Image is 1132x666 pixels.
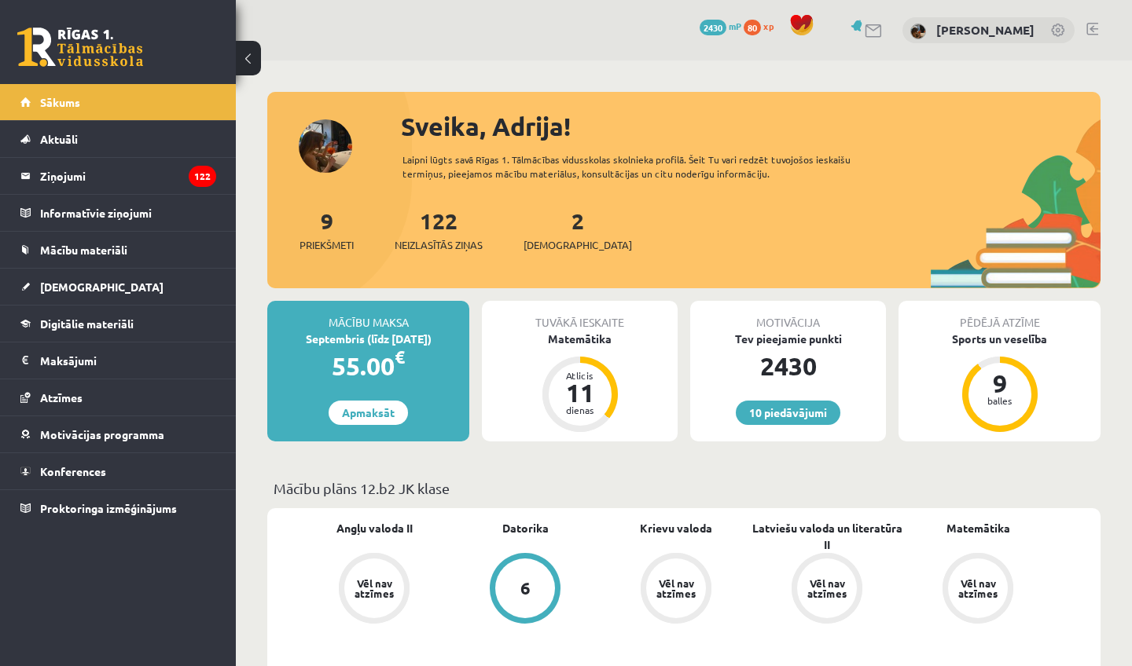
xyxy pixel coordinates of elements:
span: 2430 [700,20,726,35]
div: Laipni lūgts savā Rīgas 1. Tālmācības vidusskolas skolnieka profilā. Šeit Tu vari redzēt tuvojošo... [402,152,902,181]
span: Sākums [40,95,80,109]
a: Konferences [20,453,216,489]
div: 6 [520,580,531,597]
p: Mācību plāns 12.b2 JK klase [274,478,1094,499]
a: Angļu valoda II [336,520,413,536]
a: 2[DEMOGRAPHIC_DATA] [524,207,632,253]
span: Motivācijas programma [40,427,164,441]
a: Matemātika Atlicis 11 dienas [482,331,678,434]
a: Atzīmes [20,379,216,415]
a: Krievu valoda [640,520,712,536]
a: Ziņojumi122 [20,158,216,194]
a: Sports un veselība 9 balles [899,331,1101,434]
span: Proktoringa izmēģinājums [40,501,177,515]
a: Mācību materiāli [20,232,216,268]
a: Informatīvie ziņojumi [20,195,216,231]
a: 122Neizlasītās ziņas [395,207,483,253]
div: Vēl nav atzīmes [352,578,396,598]
i: 122 [189,166,216,187]
a: Aktuāli [20,121,216,157]
a: 6 [450,553,601,627]
div: Vēl nav atzīmes [654,578,698,598]
a: Motivācijas programma [20,416,216,452]
span: Atzīmes [40,390,83,404]
div: 9 [976,371,1024,396]
a: Proktoringa izmēģinājums [20,490,216,526]
a: Vēl nav atzīmes [902,553,1053,627]
div: 11 [557,380,604,405]
a: Vēl nav atzīmes [601,553,752,627]
a: Latviešu valoda un literatūra II [752,520,902,553]
a: [DEMOGRAPHIC_DATA] [20,269,216,305]
div: Vēl nav atzīmes [956,578,1000,598]
a: Rīgas 1. Tālmācības vidusskola [17,27,143,67]
a: Datorika [502,520,549,536]
a: 2430 mP [700,20,741,32]
img: Adrija Kasparsone [910,24,926,39]
legend: Ziņojumi [40,158,216,194]
div: Pēdējā atzīme [899,301,1101,331]
span: € [395,346,405,368]
legend: Maksājumi [40,342,216,379]
a: 10 piedāvājumi [736,401,840,425]
div: dienas [557,405,604,415]
span: [DEMOGRAPHIC_DATA] [524,237,632,253]
a: Digitālie materiāli [20,306,216,342]
div: Sports un veselība [899,331,1101,347]
div: Mācību maksa [267,301,469,331]
div: 2430 [690,347,886,385]
span: Aktuāli [40,132,78,146]
span: Konferences [40,464,106,478]
span: mP [729,20,741,32]
div: Tev pieejamie punkti [690,331,886,347]
div: 55.00 [267,347,469,385]
a: 9Priekšmeti [300,207,354,253]
span: 80 [744,20,761,35]
a: [PERSON_NAME] [936,22,1035,38]
div: Atlicis [557,371,604,380]
div: Sveika, Adrija! [401,108,1101,145]
div: Motivācija [690,301,886,331]
div: balles [976,396,1024,405]
div: Vēl nav atzīmes [805,578,849,598]
a: 80 xp [744,20,781,32]
span: xp [763,20,774,32]
a: Sākums [20,84,216,120]
span: Neizlasītās ziņas [395,237,483,253]
div: Matemātika [482,331,678,347]
div: Septembris (līdz [DATE]) [267,331,469,347]
span: [DEMOGRAPHIC_DATA] [40,280,164,294]
span: Priekšmeti [300,237,354,253]
span: Mācību materiāli [40,243,127,257]
a: Apmaksāt [329,401,408,425]
a: Vēl nav atzīmes [299,553,450,627]
a: Maksājumi [20,342,216,379]
a: Vēl nav atzīmes [752,553,902,627]
legend: Informatīvie ziņojumi [40,195,216,231]
a: Matemātika [946,520,1010,536]
span: Digitālie materiāli [40,317,134,331]
div: Tuvākā ieskaite [482,301,678,331]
